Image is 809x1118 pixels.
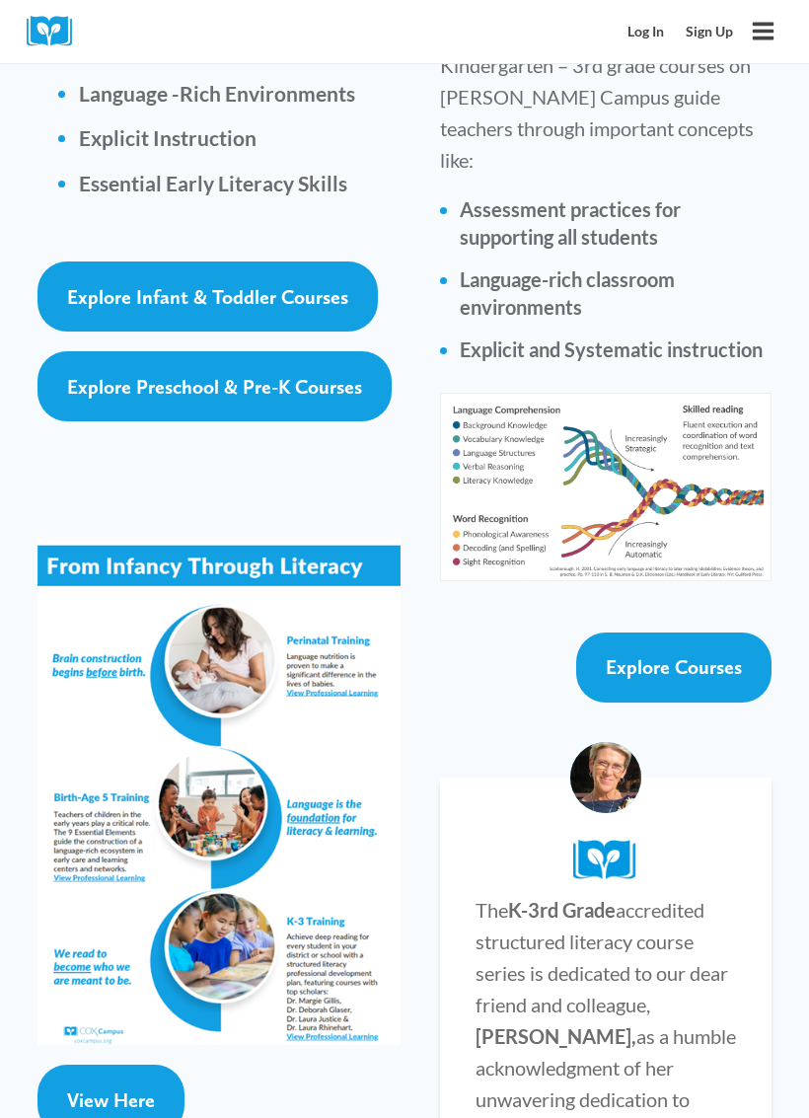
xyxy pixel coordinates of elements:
[460,267,675,319] strong: Language-rich classroom environments
[460,337,763,361] strong: Explicit and Systematic instruction
[67,1088,155,1112] span: View Here
[476,1024,636,1048] strong: [PERSON_NAME],
[460,197,681,249] strong: Assessment practices for supporting all students
[618,14,676,50] a: Log In
[27,16,86,46] img: Cox Campus
[675,14,744,50] a: Sign Up
[67,375,362,399] span: Explore Preschool & Pre-K Courses
[37,351,392,421] a: Explore Preschool & Pre-K Courses
[744,12,782,50] button: Open menu
[79,81,355,106] b: Language -Rich Environments
[618,14,744,50] nav: Secondary Mobile Navigation
[508,898,616,922] strong: K-3rd Grade
[440,393,772,581] img: Diagram of Scarborough's Rope
[37,537,401,1045] img: _Systems Doc - B5
[37,261,378,332] a: Explore Infant & Toddler Courses
[79,125,257,150] b: Explicit Instruction
[67,285,348,309] span: Explore Infant & Toddler Courses
[79,171,347,195] b: Essential Early Literacy Skills
[606,655,742,679] span: Explore Courses
[576,633,772,703] a: Explore Courses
